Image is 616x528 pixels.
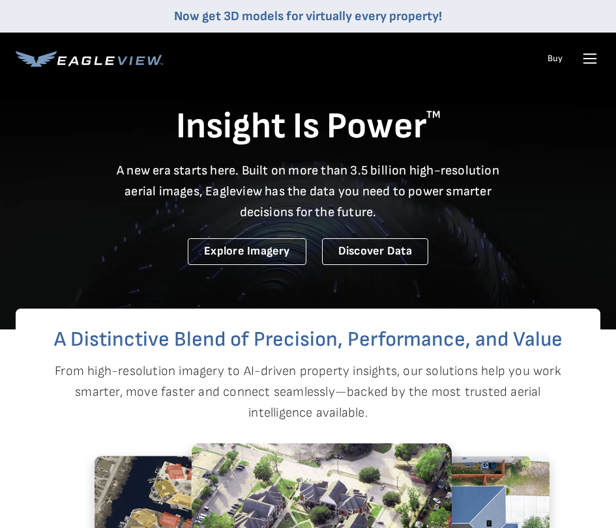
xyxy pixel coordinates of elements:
a: Now get 3D models for virtually every property! [174,8,442,24]
h2: A Distinctive Blend of Precision, Performance, and Value [16,329,600,350]
p: From high-resolution imagery to AI-driven property insights, our solutions help you work smarter,... [29,361,587,423]
p: A new era starts here. Built on more than 3.5 billion high-resolution aerial images, Eagleview ha... [109,160,508,223]
a: Explore Imagery [188,238,306,265]
sup: TM [426,109,441,121]
a: Discover Data [322,238,428,265]
a: Buy [548,53,563,64]
h1: Insight Is Power [16,104,600,150]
